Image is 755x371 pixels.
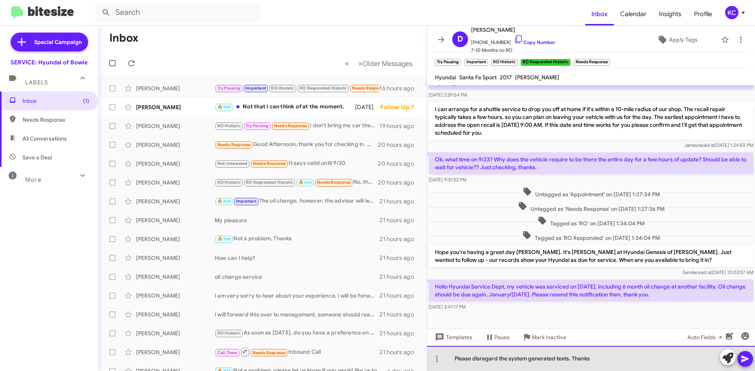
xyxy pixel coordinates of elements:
[380,103,420,111] div: Follow Up ?
[519,187,663,198] span: Untagged as 'Appointment' on [DATE] 1:27:34 PM
[378,160,420,168] div: 20 hours ago
[11,33,88,51] a: Special Campaign
[215,197,379,206] div: The oil change, however, the advisor will let you know if any other service are due at your curre...
[136,160,215,168] div: [PERSON_NAME]
[22,154,52,161] span: Save a Deal
[379,84,420,92] div: 16 hours ago
[217,236,231,241] span: 🔥 Hot
[379,292,420,300] div: 21 hours ago
[491,59,517,66] small: RO Historic
[515,74,559,81] span: [PERSON_NAME]
[25,176,41,183] span: More
[355,103,380,111] div: [DATE]
[379,216,420,224] div: 21 hours ago
[352,86,385,91] span: Needs Response
[236,199,256,204] span: Important
[136,103,215,111] div: [PERSON_NAME]
[136,254,215,262] div: [PERSON_NAME]
[479,330,516,344] button: Pause
[136,235,215,243] div: [PERSON_NAME]
[217,123,241,128] span: RO Historic
[471,35,555,46] span: [PHONE_NUMBER]
[217,142,251,147] span: Needs Response
[25,79,48,86] span: Labels
[433,330,472,344] span: Templates
[429,102,753,140] p: I can arrange for a shuttle service to drop you off at home if it's within a 10-mile radius of ou...
[429,177,466,183] span: [DATE] 9:31:52 PM
[585,3,614,26] a: Inbox
[379,311,420,318] div: 21 hours ago
[429,152,753,174] p: Ok, what time on 9/23? Why does the vehicle require to be there the entire day for a few hours of...
[378,141,420,149] div: 20 hours ago
[136,311,215,318] div: [PERSON_NAME]
[427,346,755,371] div: Please disregard the system generated texts. Thanks
[22,135,67,143] span: All Conversations
[136,179,215,186] div: [PERSON_NAME]
[515,201,668,213] span: Untagged as 'Needs Response' on [DATE] 1:27:36 PM
[109,32,138,44] h1: Inbox
[358,58,363,68] span: »
[246,180,293,185] span: RO Responded Historic
[345,58,349,68] span: «
[698,269,712,275] span: said at
[217,199,231,204] span: 🔥 Hot
[519,230,663,242] span: Tagged as 'RO Responded' on [DATE] 1:34:04 PM
[429,92,467,98] span: [DATE] 2:29:54 PM
[653,3,688,26] a: Insights
[215,121,379,130] div: I don't bring my car there anymore. They would keep it for way for way too many days and charge t...
[669,33,698,47] span: Apply Tags
[215,216,379,224] div: My pleasure
[574,59,610,66] small: Needs Response
[340,55,354,71] button: Previous
[11,58,88,66] div: SERVICE: Hyundai of Bowie
[22,116,89,124] span: Needs Response
[681,330,731,344] button: Auto Fields
[215,178,378,187] div: No, thank you
[718,6,746,19] button: KC
[215,347,379,357] div: Inbound Call
[464,59,488,66] small: Important
[683,269,753,275] span: Sender [DATE] 10:03:57 AM
[379,273,420,281] div: 21 hours ago
[136,197,215,205] div: [PERSON_NAME]
[725,6,738,19] div: KC
[701,142,715,148] span: said at
[379,197,420,205] div: 21 hours ago
[252,350,286,355] span: Needs Response
[471,25,555,35] span: [PERSON_NAME]
[427,330,479,344] button: Templates
[217,180,241,185] span: RO Historic
[516,330,573,344] button: Mark Inactive
[379,235,420,243] div: 21 hours ago
[435,74,456,81] span: Hyundai
[429,280,753,302] p: Hello Hyundai Service Dept, my vehicle was serviced on [DATE], including 6 month oil change at an...
[534,216,648,227] span: Tagged as 'RO' on [DATE] 1:34:04 PM
[271,86,294,91] span: RO Historic
[500,74,512,81] span: 2017
[298,180,312,185] span: 🔥 Hot
[459,74,497,81] span: Santa Fe Sport
[532,330,566,344] span: Mark Inactive
[215,329,379,338] div: As soon as [DATE], do you have a preference on the day and time? Also would you prefer to wait or...
[317,180,350,185] span: Needs Response
[429,245,753,267] p: Hope you're having a great day [PERSON_NAME]. It's [PERSON_NAME] at Hyundai Genesis of [PERSON_NA...
[215,273,379,281] div: oil change service
[215,140,378,149] div: Good Afternoon, thank you for checking in. However, you're prices have increased and are too expe...
[378,179,420,186] div: 20 hours ago
[22,97,89,105] span: Inbox
[217,104,231,110] span: 🔥 Hot
[514,39,555,45] a: Copy Number
[637,33,717,47] button: Apply Tags
[83,97,89,105] span: (1)
[379,329,420,337] div: 21 hours ago
[687,330,725,344] span: Auto Fields
[274,123,308,128] span: Needs Response
[136,292,215,300] div: [PERSON_NAME]
[215,311,379,318] div: I will forward this over to management, someone should reach out soon
[136,122,215,130] div: [PERSON_NAME]
[688,3,718,26] a: Profile
[363,59,412,68] span: Older Messages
